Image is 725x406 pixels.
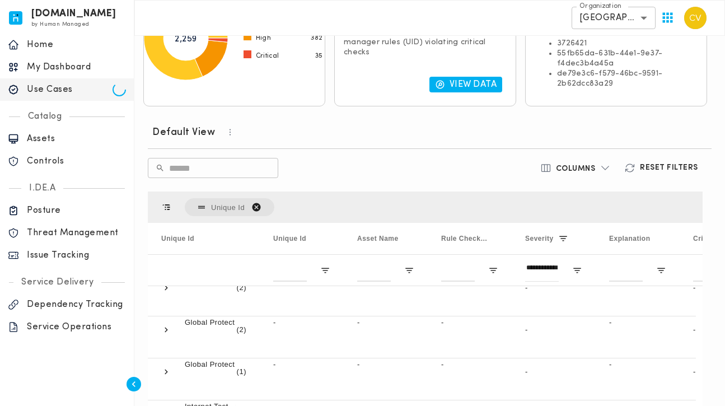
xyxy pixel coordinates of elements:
span: Asset Name [357,235,399,242]
span: Rule Check Definition Name [441,235,488,242]
button: Open Filter Menu [488,265,498,276]
button: Open Filter Menu [320,265,330,276]
p: - [357,359,414,370]
span: Critical [256,52,279,60]
span: Severity [525,235,554,242]
h6: Reset Filters [640,163,698,173]
p: Global Protect CVE-1 [185,359,236,370]
p: - [357,317,414,328]
span: High [256,34,272,43]
p: Posture [27,205,126,216]
button: View Data [429,77,503,92]
span: Unique Id [211,203,245,212]
p: Home [27,39,126,50]
p: Catalog [20,111,70,122]
button: Open Filter Menu [656,265,666,276]
span: (1) [237,359,246,385]
span: (2) [237,275,246,301]
div: Row Groups [185,198,274,216]
li: de79e3c6-f579-46bc-9591-2b62dcc83a29 [557,69,698,89]
input: Unique Id Filter Input [273,259,307,282]
h6: Columns [556,164,596,174]
p: Issue Tracking [27,250,126,261]
div: - [512,274,596,316]
p: Use Cases [27,84,113,95]
span: (2) [237,317,246,343]
p: Controls [27,156,126,167]
span: 35 [315,52,323,60]
span: 382 [311,34,322,43]
img: Carter Velasquez [684,7,707,29]
p: - [441,317,498,328]
p: Global Protect CVE [185,317,236,328]
p: - [441,359,498,370]
button: User [680,2,711,34]
h6: [DOMAIN_NAME] [31,10,116,18]
input: Explanation Filter Input [609,259,643,282]
label: Organization [579,2,621,11]
p: - [273,359,330,370]
p: - [609,317,666,328]
button: Open Filter Menu [404,265,414,276]
li: 55fb65da-631b-44e1-9e37-f4dec3b4a45a [557,49,698,69]
p: manager rules (UID) violating critical checks [344,38,507,58]
p: - [273,317,330,328]
li: 3726421 [557,39,698,49]
span: Explanation [609,235,651,242]
div: [GEOGRAPHIC_DATA] [572,7,656,29]
div: - [512,358,596,400]
button: Open Filter Menu [572,265,582,276]
h6: Default View [152,126,215,139]
p: Service Operations [27,321,126,333]
p: I.DE.A [21,183,63,194]
p: View Data [450,79,497,90]
p: Dependency Tracking [27,299,126,310]
input: Rule Check Definition Name Filter Input [441,259,475,282]
input: Asset Name Filter Input [357,259,391,282]
p: Assets [27,133,126,144]
tspan: 2,259 [175,35,197,44]
img: invicta.io [9,11,22,25]
span: by Human Managed [31,21,89,27]
button: Columns [534,158,618,178]
span: Unique Id. Press ENTER to sort. Press DELETE to remove [185,198,274,216]
div: - [512,316,596,358]
span: Unique Id [161,235,194,242]
button: Reset Filters [618,158,707,178]
span: Unique Id [273,235,306,242]
p: My Dashboard [27,62,126,73]
p: Service Delivery [13,277,101,288]
p: Threat Management [27,227,126,239]
p: - [609,359,666,370]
